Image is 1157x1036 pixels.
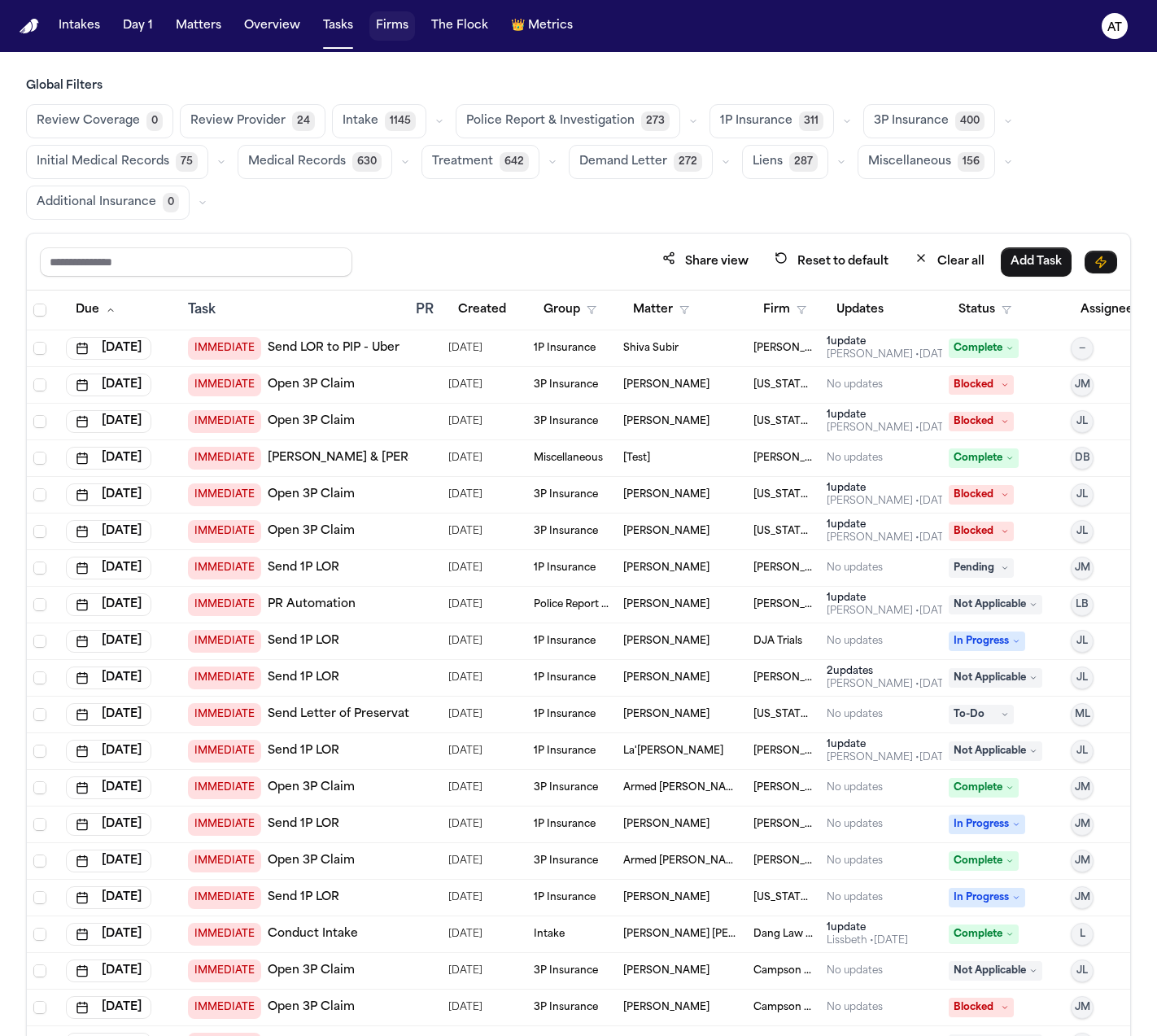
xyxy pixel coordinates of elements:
[742,145,828,179] button: Liens287
[292,111,315,131] span: 24
[332,104,426,138] button: Intake1145
[955,111,985,131] span: 400
[720,113,792,129] span: 1P Insurance
[37,195,156,211] span: Additional Insurance
[958,152,985,172] span: 156
[753,154,783,170] span: Liens
[799,111,823,131] span: 311
[26,78,1131,94] h3: Global Filters
[709,104,834,138] button: 1P Insurance311
[579,154,667,170] span: Demand Letter
[26,145,208,179] button: Initial Medical Records75
[26,104,173,138] button: Review Coverage0
[765,247,898,277] button: Reset to default
[432,154,493,170] span: Treatment
[20,19,39,34] a: Home
[456,104,680,138] button: Police Report & Investigation273
[343,113,378,129] span: Intake
[176,152,198,172] span: 75
[874,113,949,129] span: 3P Insurance
[238,11,307,41] button: Overview
[180,104,325,138] button: Review Provider24
[116,11,159,41] button: Day 1
[421,145,539,179] button: Treatment642
[317,11,360,41] button: Tasks
[37,154,169,170] span: Initial Medical Records
[905,247,994,277] button: Clear all
[26,186,190,220] button: Additional Insurance0
[500,152,529,172] span: 642
[37,113,140,129] span: Review Coverage
[248,154,346,170] span: Medical Records
[858,145,995,179] button: Miscellaneous156
[1085,251,1117,273] button: Immediate Task
[863,104,995,138] button: 3P Insurance400
[20,19,39,34] img: Finch Logo
[238,145,392,179] button: Medical Records630
[190,113,286,129] span: Review Provider
[504,11,579,41] button: crownMetrics
[52,11,107,41] button: Intakes
[146,111,163,131] span: 0
[466,113,635,129] span: Police Report & Investigation
[163,193,179,212] span: 0
[169,11,228,41] button: Matters
[868,154,951,170] span: Miscellaneous
[425,11,495,41] button: The Flock
[653,247,758,277] button: Share view
[641,111,670,131] span: 273
[385,111,416,131] span: 1145
[1001,247,1072,277] button: Add Task
[352,152,382,172] span: 630
[369,11,415,41] button: Firms
[674,152,702,172] span: 272
[569,145,713,179] button: Demand Letter272
[789,152,818,172] span: 287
